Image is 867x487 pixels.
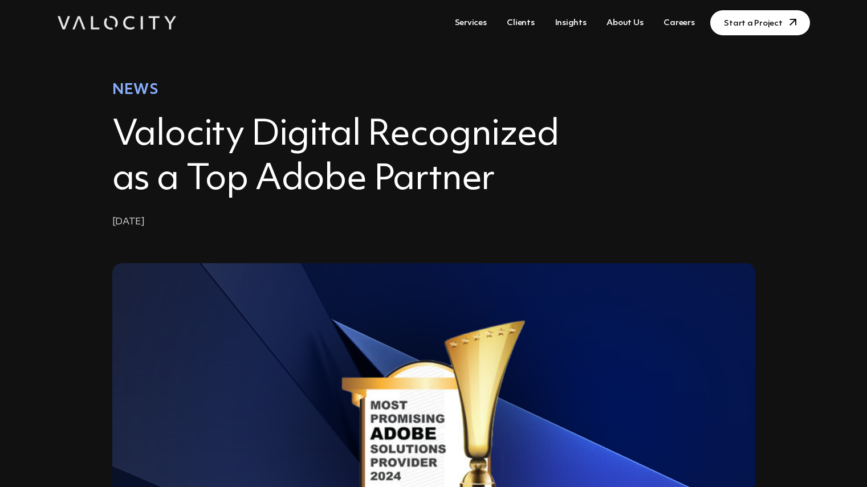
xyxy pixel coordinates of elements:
[602,13,648,34] a: About Us
[58,16,176,30] img: Valocity Digital
[551,13,591,34] a: Insights
[659,13,699,34] a: Careers
[112,215,145,229] div: [DATE]
[112,113,590,202] h1: Valocity Digital Recognized as a Top Adobe Partner
[710,10,809,35] a: Start a Project
[502,13,539,34] a: Clients
[450,13,491,34] a: Services
[112,83,159,97] a: News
